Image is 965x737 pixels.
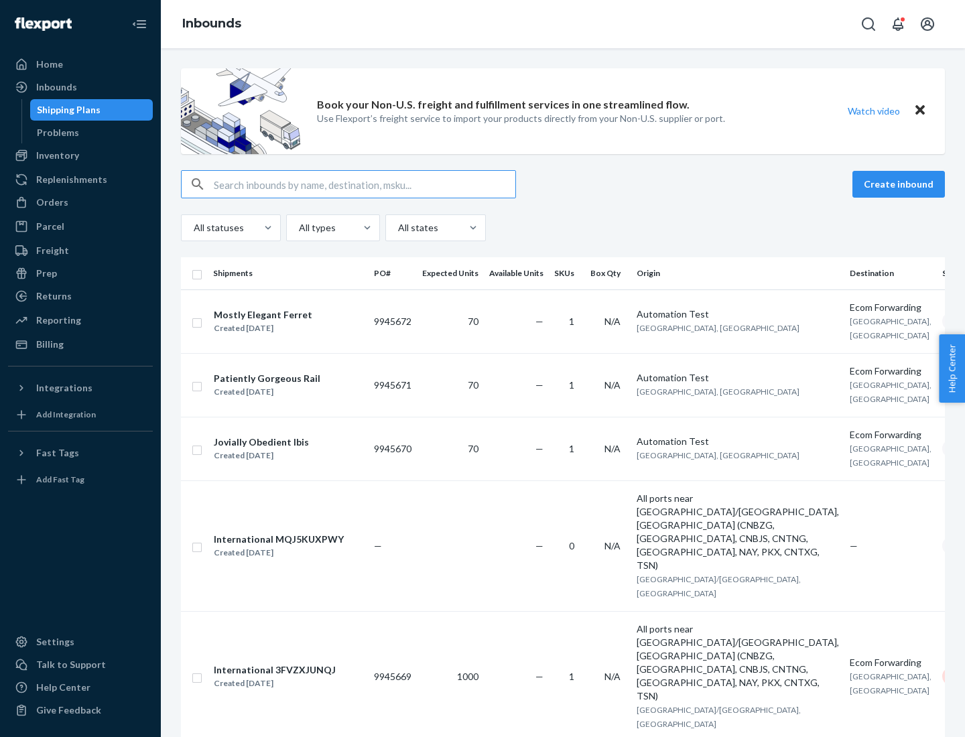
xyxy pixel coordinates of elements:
div: All ports near [GEOGRAPHIC_DATA]/[GEOGRAPHIC_DATA], [GEOGRAPHIC_DATA] (CNBZG, [GEOGRAPHIC_DATA], ... [637,622,839,703]
div: Freight [36,244,69,257]
span: N/A [604,443,621,454]
td: 9945672 [369,289,417,353]
span: 70 [468,379,478,391]
div: Settings [36,635,74,649]
button: Fast Tags [8,442,153,464]
div: Shipping Plans [37,103,101,117]
ol: breadcrumbs [172,5,252,44]
div: Created [DATE] [214,677,336,690]
button: Close Navigation [126,11,153,38]
span: 1 [569,671,574,682]
span: [GEOGRAPHIC_DATA], [GEOGRAPHIC_DATA] [637,387,799,397]
button: Close [911,101,929,121]
a: Add Fast Tag [8,469,153,490]
input: All states [397,221,398,234]
span: 70 [468,316,478,327]
button: Create inbound [852,171,945,198]
input: Search inbounds by name, destination, msku... [214,171,515,198]
a: Home [8,54,153,75]
span: 0 [569,540,574,551]
div: Billing [36,338,64,351]
p: Book your Non-U.S. freight and fulfillment services in one streamlined flow. [317,97,690,113]
button: Help Center [939,334,965,403]
div: Created [DATE] [214,385,320,399]
img: Flexport logo [15,17,72,31]
span: [GEOGRAPHIC_DATA], [GEOGRAPHIC_DATA] [637,450,799,460]
span: [GEOGRAPHIC_DATA], [GEOGRAPHIC_DATA] [850,671,931,695]
span: — [535,671,543,682]
div: Created [DATE] [214,449,309,462]
div: Inventory [36,149,79,162]
span: — [535,540,543,551]
a: Parcel [8,216,153,237]
div: Give Feedback [36,703,101,717]
a: Inventory [8,145,153,166]
span: — [535,316,543,327]
th: PO# [369,257,417,289]
div: Ecom Forwarding [850,364,931,378]
input: All types [298,221,299,234]
span: 70 [468,443,478,454]
button: Watch video [839,101,909,121]
div: Orders [36,196,68,209]
a: Inbounds [8,76,153,98]
p: Use Flexport’s freight service to import your products directly from your Non-U.S. supplier or port. [317,112,725,125]
span: N/A [604,671,621,682]
div: Add Integration [36,409,96,420]
span: — [535,379,543,391]
a: Freight [8,240,153,261]
div: Returns [36,289,72,303]
a: Inbounds [182,16,241,31]
div: Automation Test [637,371,839,385]
a: Billing [8,334,153,355]
span: N/A [604,540,621,551]
a: Add Integration [8,404,153,425]
div: Automation Test [637,308,839,321]
button: Open notifications [885,11,911,38]
span: — [850,540,858,551]
a: Shipping Plans [30,99,153,121]
th: Expected Units [417,257,484,289]
div: Add Fast Tag [36,474,84,485]
div: Help Center [36,681,90,694]
div: Mostly Elegant Ferret [214,308,312,322]
a: Prep [8,263,153,284]
div: Created [DATE] [214,322,312,335]
div: Patiently Gorgeous Rail [214,372,320,385]
a: Returns [8,285,153,307]
span: [GEOGRAPHIC_DATA]/[GEOGRAPHIC_DATA], [GEOGRAPHIC_DATA] [637,574,801,598]
span: 1 [569,379,574,391]
a: Replenishments [8,169,153,190]
a: Help Center [8,677,153,698]
a: Settings [8,631,153,653]
button: Integrations [8,377,153,399]
button: Give Feedback [8,699,153,721]
button: Open Search Box [855,11,882,38]
th: Origin [631,257,844,289]
a: Talk to Support [8,654,153,675]
td: 9945671 [369,353,417,417]
span: [GEOGRAPHIC_DATA], [GEOGRAPHIC_DATA] [850,380,931,404]
span: [GEOGRAPHIC_DATA], [GEOGRAPHIC_DATA] [637,323,799,333]
a: Reporting [8,310,153,331]
div: Ecom Forwarding [850,301,931,314]
span: [GEOGRAPHIC_DATA], [GEOGRAPHIC_DATA] [850,316,931,340]
th: Shipments [208,257,369,289]
button: Open account menu [914,11,941,38]
span: — [374,540,382,551]
div: Automation Test [637,435,839,448]
span: [GEOGRAPHIC_DATA]/[GEOGRAPHIC_DATA], [GEOGRAPHIC_DATA] [637,705,801,729]
span: [GEOGRAPHIC_DATA], [GEOGRAPHIC_DATA] [850,444,931,468]
th: Available Units [484,257,549,289]
div: Parcel [36,220,64,233]
div: Problems [37,126,79,139]
div: Jovially Obedient Ibis [214,435,309,449]
div: Reporting [36,314,81,327]
span: — [535,443,543,454]
div: International MQJ5KUXPWY [214,533,344,546]
div: Integrations [36,381,92,395]
div: International 3FVZXJUNQJ [214,663,336,677]
div: Created [DATE] [214,546,344,559]
span: N/A [604,379,621,391]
